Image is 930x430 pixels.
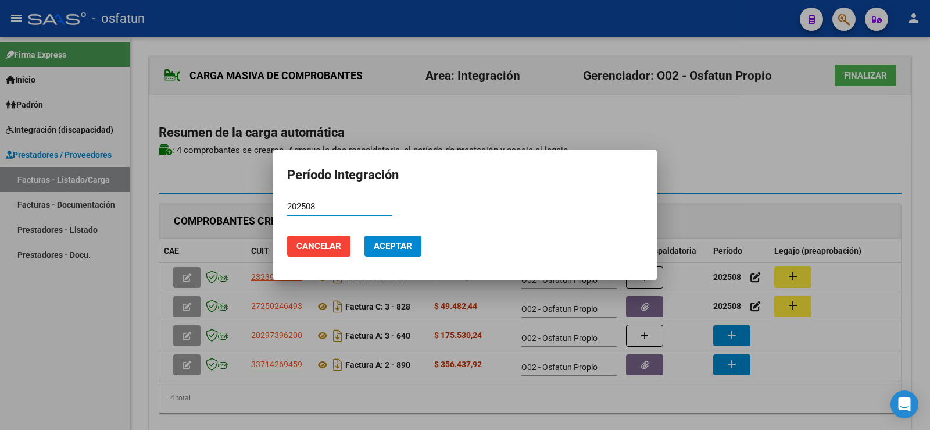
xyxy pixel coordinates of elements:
[287,164,643,186] h2: Período Integración
[364,236,421,257] button: Aceptar
[374,241,412,251] span: Aceptar
[287,236,350,257] button: Cancelar
[890,390,918,418] div: Open Intercom Messenger
[296,241,341,251] span: Cancelar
